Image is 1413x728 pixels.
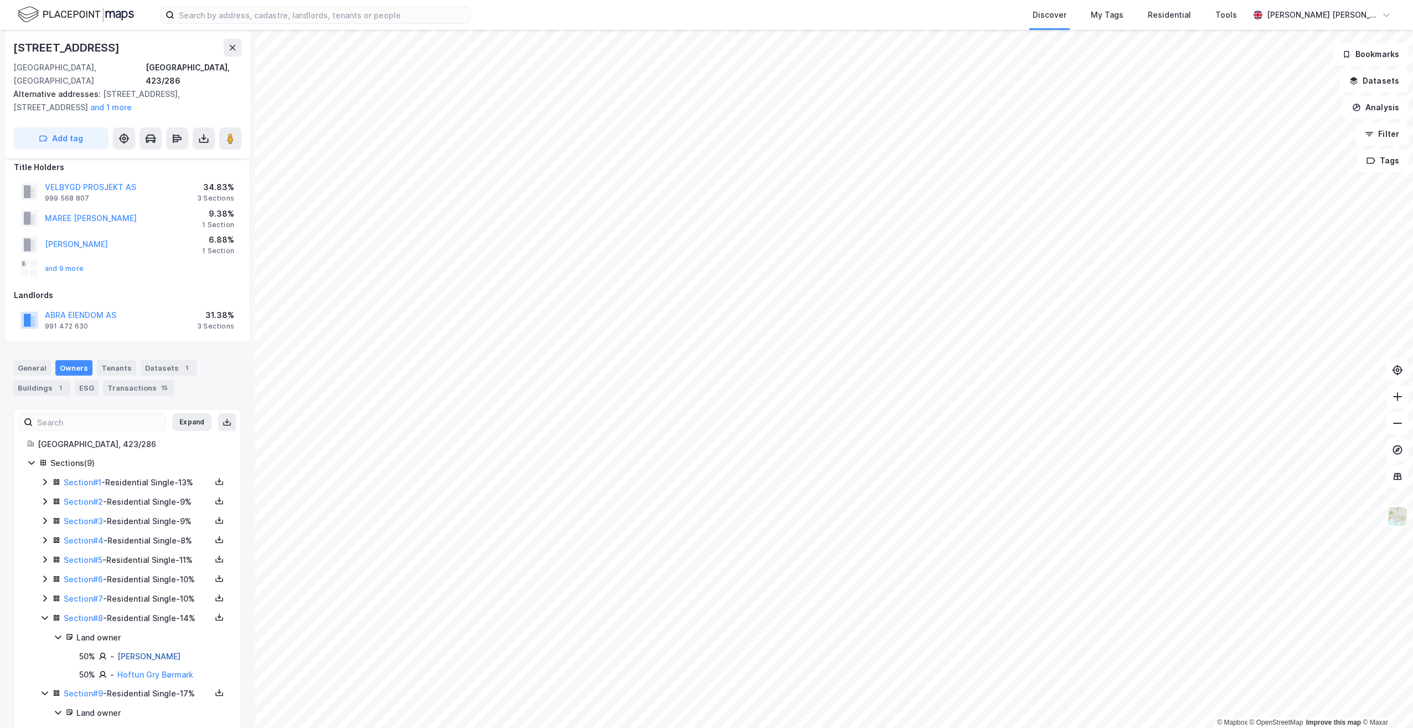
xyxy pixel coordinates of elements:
a: Hoftun Gry Børmark [117,670,193,679]
button: Datasets [1340,70,1409,92]
div: 1 [181,362,192,373]
a: Section#1 [64,478,101,487]
div: - [110,668,114,681]
a: Mapbox [1217,719,1247,726]
div: - Residential Single - 10% [64,592,211,606]
div: 50% [79,650,95,663]
div: Title Holders [14,161,241,174]
div: Discover [1033,8,1066,22]
span: Alternative addresses: [13,89,103,99]
div: 991 472 630 [45,322,88,331]
div: ESG [75,380,99,396]
a: Section#8 [64,613,103,623]
div: [PERSON_NAME] [PERSON_NAME] [1267,8,1378,22]
div: [GEOGRAPHIC_DATA], 423/286 [146,61,241,88]
div: Datasets [141,360,197,376]
div: - Residential Single - 14% [64,612,211,625]
button: Expand [172,413,212,431]
div: 6.88% [202,233,234,247]
img: logo.f888ab2527a4732fd821a326f86c7f29.svg [18,5,134,24]
div: Tools [1215,8,1237,22]
button: Bookmarks [1333,43,1409,65]
iframe: Chat Widget [1358,675,1413,728]
img: Z [1387,506,1408,527]
div: 9.38% [202,207,234,221]
div: 1 Section [202,247,234,255]
a: OpenStreetMap [1250,719,1303,726]
div: - Residential Single - 17% [64,687,211,700]
div: 31.38% [197,309,234,322]
div: Transactions [103,380,174,396]
div: 3 Sections [197,322,234,331]
div: - Residential Single - 8% [64,534,211,547]
div: 15 [159,382,170,393]
div: - Residential Single - 13% [64,476,211,489]
div: [STREET_ADDRESS], [STREET_ADDRESS] [13,88,233,114]
button: Filter [1355,123,1409,145]
input: Search by address, cadastre, landlords, tenants or people [174,7,470,23]
div: [STREET_ADDRESS] [13,39,122,57]
a: Section#2 [64,497,103,506]
div: Sections ( 9 ) [50,457,228,470]
a: Section#4 [64,536,104,545]
div: 50% [79,668,95,681]
a: Section#9 [64,689,103,698]
input: Search [33,414,165,430]
div: - Residential Single - 10% [64,573,211,586]
div: - Residential Single - 9% [64,495,211,509]
a: Section#5 [64,555,102,565]
div: 1 [55,382,66,393]
button: Add tag [13,127,109,150]
button: Tags [1357,150,1409,172]
a: Improve this map [1306,719,1361,726]
div: Landlords [14,289,241,302]
div: Land owner [76,631,228,644]
a: Section#7 [64,594,103,603]
div: General [13,360,51,376]
div: [GEOGRAPHIC_DATA], 423/286 [38,438,228,451]
a: Section#6 [64,575,103,584]
div: 34.83% [197,181,234,194]
div: Land owner [76,706,228,720]
div: [GEOGRAPHIC_DATA], [GEOGRAPHIC_DATA] [13,61,146,88]
div: Owners [55,360,92,376]
div: - [110,650,114,663]
div: - Residential Single - 11% [64,553,211,567]
div: 999 568 807 [45,194,89,203]
button: Analysis [1343,96,1409,119]
div: My Tags [1091,8,1123,22]
div: Tenants [97,360,136,376]
div: Residential [1148,8,1191,22]
div: 3 Sections [197,194,234,203]
div: Buildings [13,380,70,396]
a: [PERSON_NAME] [117,652,181,661]
div: 1 Section [202,221,234,229]
a: Section#3 [64,516,103,526]
div: - Residential Single - 9% [64,515,211,528]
